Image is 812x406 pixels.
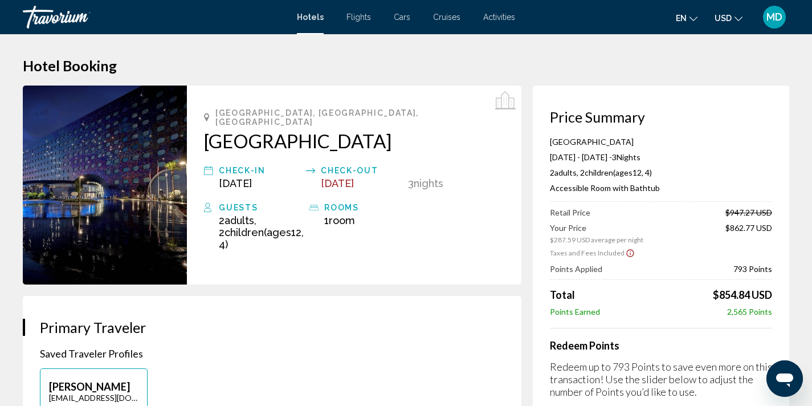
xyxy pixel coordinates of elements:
[219,214,304,250] span: , 2
[715,10,742,26] button: Change currency
[760,5,789,29] button: User Menu
[408,177,414,189] span: 3
[321,177,354,189] span: [DATE]
[617,152,640,162] span: Nights
[550,223,643,233] span: Your Price
[23,6,285,29] a: Travorium
[550,264,602,274] span: Points Applied
[550,152,772,162] p: [DATE] - [DATE] -
[225,214,254,226] span: Adults
[713,289,772,301] span: $854.84 USD
[550,168,577,177] span: 2
[626,247,635,258] button: Show Taxes and Fees disclaimer
[219,201,304,214] div: Guests
[550,208,590,217] span: Retail Price
[676,10,697,26] button: Change language
[550,236,643,244] span: $287.59 USD average per night
[225,226,264,238] span: Children
[324,201,404,214] div: rooms
[321,164,402,177] div: Check-out
[219,226,304,250] span: ( 12, 4)
[346,13,371,22] a: Flights
[725,208,772,217] span: $947.27 USD
[550,108,772,125] h3: Price Summary
[550,183,772,193] p: Accessible Room with Bathtub
[297,13,324,22] a: Hotels
[676,14,687,23] span: en
[577,168,652,177] span: , 2
[612,152,617,162] span: 3
[324,214,355,226] span: 1
[550,339,772,352] h4: Redeem Points
[49,393,138,403] p: [EMAIL_ADDRESS][DOMAIN_NAME]
[40,319,504,336] h3: Primary Traveler
[766,360,803,397] iframe: Button to launch messaging window
[267,226,291,238] span: ages
[40,347,504,360] p: Saved Traveler Profiles
[483,13,515,22] a: Activities
[219,214,254,226] span: 2
[615,168,633,177] span: ages
[219,177,252,189] span: [DATE]
[329,214,355,226] span: Room
[414,177,443,189] span: Nights
[215,108,504,127] span: [GEOGRAPHIC_DATA], [GEOGRAPHIC_DATA], [GEOGRAPHIC_DATA]
[550,247,635,258] button: Show Taxes and Fees breakdown
[585,168,652,177] span: ( 12, 4)
[550,249,625,257] span: Taxes and Fees Included
[394,13,410,22] a: Cars
[725,223,772,244] span: $862.77 USD
[550,360,772,398] p: Redeem up to 793 Points to save even more on this transaction! Use the slider below to adjust the...
[433,13,460,22] a: Cruises
[204,129,504,152] a: [GEOGRAPHIC_DATA]
[733,264,772,274] span: 793 Points
[766,11,782,23] span: MD
[727,307,772,316] span: 2,565 Points
[550,307,600,316] span: Points Earned
[23,57,789,74] h1: Hotel Booking
[49,380,138,393] p: [PERSON_NAME]
[554,168,577,177] span: Adults
[550,137,772,147] p: [GEOGRAPHIC_DATA]
[550,289,575,301] span: Total
[585,168,613,177] span: Children
[219,164,300,177] div: Check-in
[715,14,732,23] span: USD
